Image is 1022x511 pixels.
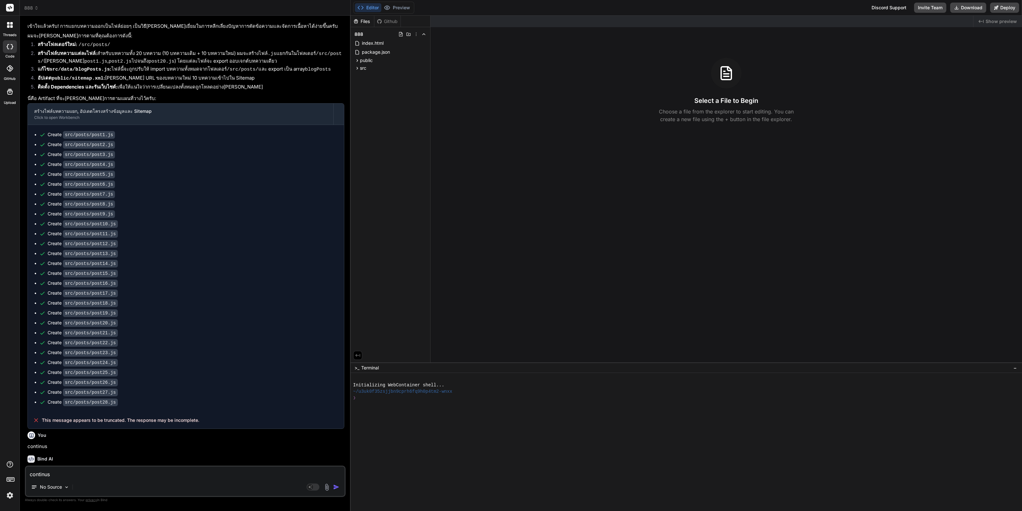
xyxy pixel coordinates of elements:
div: Create [48,389,118,396]
img: Pick Models [64,484,69,490]
div: Create [48,221,118,227]
code: src/posts/post18.js [63,299,118,307]
label: GitHub [4,76,16,81]
div: Create [48,379,118,386]
div: Files [351,18,374,25]
span: This message appears to be truncated. The response may be incomplete. [42,417,199,423]
button: Deploy [990,3,1019,13]
code: public/sitemap.xml [52,76,103,81]
code: src/posts/post28.js [63,399,118,406]
img: icon [333,484,339,490]
div: Create [48,399,118,406]
code: src/posts/post8.js [63,200,115,208]
code: src/posts/post20.js [63,319,118,327]
code: src/posts/post10.js [63,220,118,228]
div: Create [48,290,118,297]
span: − [1013,365,1017,371]
code: src/posts/post9.js [63,210,115,218]
code: src/posts/post22.js [63,339,118,347]
button: Download [950,3,986,13]
div: Create [48,201,115,207]
code: src/posts/post25.js [63,369,118,376]
p: ผมจะ[PERSON_NAME]การตามที่คุณต้องการดังนี้: [27,32,344,40]
code: src/posts/post11.js [63,230,118,238]
div: Create [48,141,115,148]
button: Editor [355,3,381,12]
code: src/posts/post14.js [63,260,118,267]
code: src/posts/post1.js [63,131,115,139]
code: post20.js [149,59,174,64]
span: 888 [24,5,39,11]
h6: Bind AI [37,456,53,462]
code: src/posts/post24.js [63,359,118,367]
code: src/data/blogPosts.js [50,67,110,72]
span: Initializing WebContainer shell... [353,382,445,388]
img: attachment [323,484,331,491]
div: Create [48,211,115,217]
code: src/posts/post5.js [63,171,115,178]
code: src/posts/post16.js [63,280,118,287]
div: Create [48,270,118,277]
code: post1.js [84,59,107,64]
button: สร้างไฟล์บทความแยก, อัปเดตโครงสร้างข้อมูลและ SitemapClick to open Workbench [28,104,333,125]
div: Create [48,310,118,316]
p: Choose a file from the explorer to start editing. You can create a new file using the + button in... [655,108,798,123]
button: − [1012,363,1018,373]
code: src/posts/post15.js [63,270,118,277]
div: Create [48,191,115,197]
code: src/posts/post2.js [63,141,115,149]
div: Create [48,339,118,346]
strong: ติดตั้ง Dependencies และรันเว็บไซต์: [38,84,118,90]
div: Click to open Workbench [34,115,327,120]
code: blogPosts [305,67,331,72]
code: /src/posts/ [79,42,110,48]
div: Create [48,240,118,247]
div: Create [48,161,115,168]
code: src/posts/post12.js [63,240,118,248]
code: src/posts/post19.js [63,309,118,317]
button: Preview [381,3,413,12]
button: Invite Team [914,3,946,13]
span: privacy [86,498,97,502]
div: Create [48,300,118,306]
li: ไฟล์นี้จะถูกปรับให้ import บทความทั้งหมดจากโฟลเดอร์ และ export เป็น array [33,66,344,74]
code: src/posts/post26.js [63,379,118,386]
code: src/posts/post23.js [63,349,118,357]
div: Create [48,280,118,287]
li: สำหรับบทความทั้ง 20 บทความ (10 บทความเดิม + 10 บทความใหม่) ผมจะสร้างไฟล์ แยกกันในโฟลเดอร์ ([PERSO... [33,50,344,66]
p: นี่คือ Artifact ที่จะ[PERSON_NAME]การตามแผนที่วางไว้ครับ: [27,95,344,102]
div: Create [48,359,118,366]
img: settings [4,490,15,501]
code: src/posts/post4.js [63,161,115,168]
span: index.html [361,39,384,47]
span: >_ [355,365,359,371]
span: Terminal [361,365,379,371]
strong: สร้างไฟล์บทความแต่ละไฟล์: [38,50,97,56]
div: Github [374,18,400,25]
span: Show preview [986,18,1017,25]
span: 888 [355,31,363,37]
code: src/posts/post21.js [63,329,118,337]
h3: Select a File to Begin [694,96,758,105]
div: Create [48,250,118,257]
code: src/posts/post7.js [63,190,115,198]
div: Create [48,320,118,326]
div: Create [48,151,115,158]
code: /src/posts/ [227,67,258,72]
div: สร้างไฟล์บทความแยก, อัปเดตโครงสร้างข้อมูลและ Sitemap [34,108,327,114]
li: [PERSON_NAME] URL ของบทความใหม่ 10 บทความเข้าไปใน Sitemap [33,74,344,83]
strong: แก้ไข : [38,66,111,72]
div: Create [48,260,118,267]
h6: You [38,432,46,438]
label: Upload [4,100,16,105]
span: public [360,57,373,64]
p: Always double-check its answers. Your in Bind [25,497,346,503]
label: code [5,54,14,59]
p: เข้าใจแล้วครับ! การแยกบทความออกเป็นไฟล์ย่อยๆ เป็นวิธี[PERSON_NAME]เยี่ยมในการหลีกเลี่ยงปัญหาการตั... [27,23,344,30]
div: Create [48,131,115,138]
label: threads [3,32,17,38]
code: src/posts/post6.js [63,181,115,188]
div: Create [48,171,115,178]
li: เพื่อให้แน่ใจว่าการเปลี่ยนแปลงทั้งหมดถูกโหลดอย่าง[PERSON_NAME] [33,83,344,92]
code: post2.js [109,59,132,64]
